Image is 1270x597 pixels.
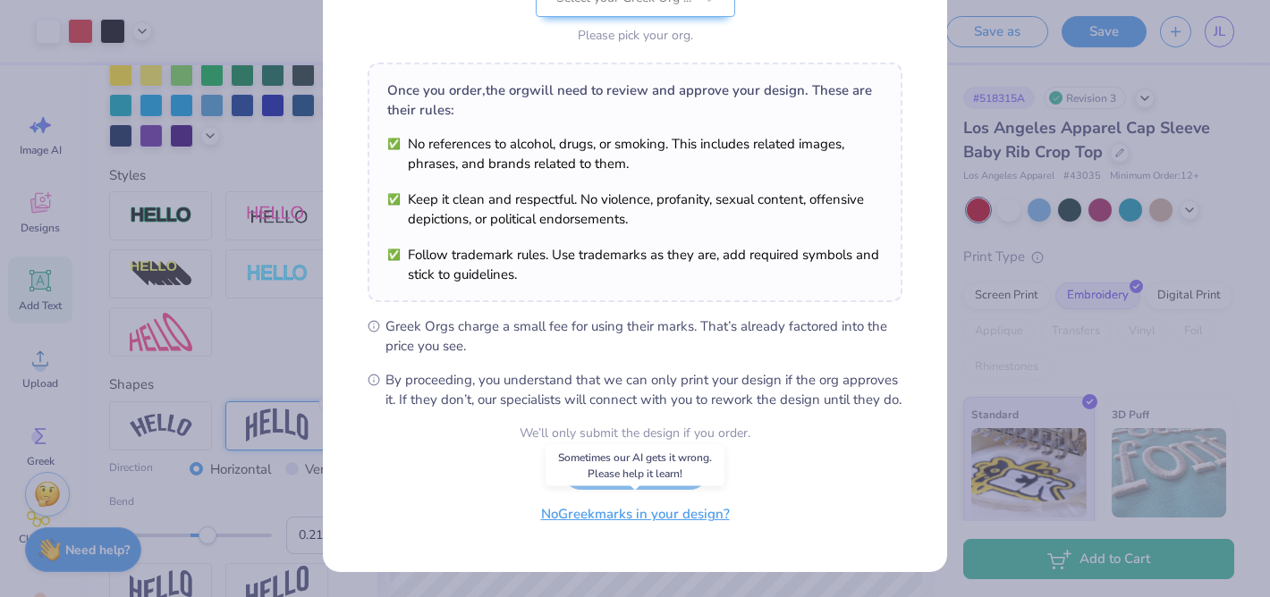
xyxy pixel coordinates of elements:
[536,26,735,45] div: Please pick your org.
[520,424,750,442] div: We’ll only submit the design if you order.
[387,80,883,120] div: Once you order, the org will need to review and approve your design. These are their rules:
[546,445,724,486] div: Sometimes our AI gets it wrong. Please help it learn!
[387,134,883,173] li: No references to alcohol, drugs, or smoking. This includes related images, phrases, and brands re...
[385,316,902,356] span: Greek Orgs charge a small fee for using their marks. That’s already factored into the price you see.
[387,245,883,284] li: Follow trademark rules. Use trademarks as they are, add required symbols and stick to guidelines.
[387,189,883,229] li: Keep it clean and respectful. No violence, profanity, sexual content, offensive depictions, or po...
[526,496,745,533] button: NoGreekmarks in your design?
[385,370,902,409] span: By proceeding, you understand that we can only print your design if the org approves it. If they ...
